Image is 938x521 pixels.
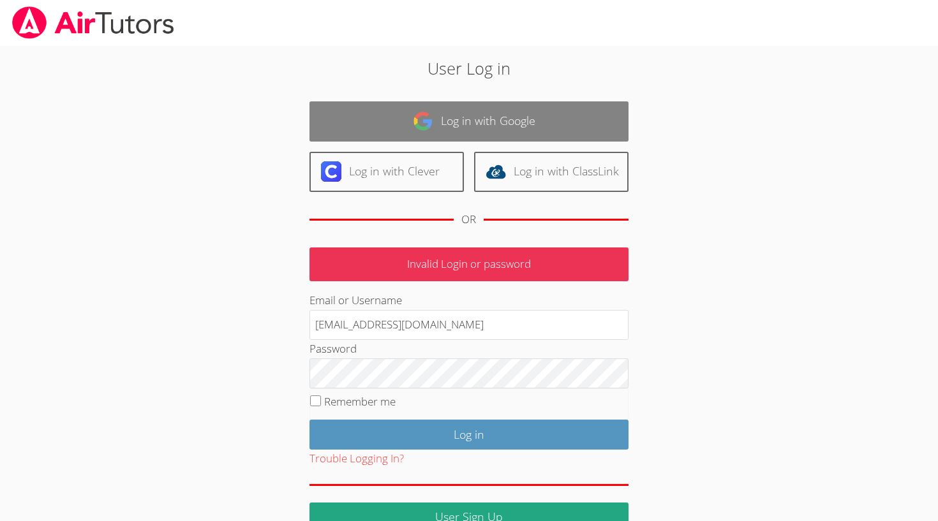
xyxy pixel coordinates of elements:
[309,152,464,192] a: Log in with Clever
[309,341,357,356] label: Password
[309,420,629,450] input: Log in
[216,56,722,80] h2: User Log in
[486,161,506,182] img: classlink-logo-d6bb404cc1216ec64c9a2012d9dc4662098be43eaf13dc465df04b49fa7ab582.svg
[309,293,402,307] label: Email or Username
[413,111,433,131] img: google-logo-50288ca7cdecda66e5e0955fdab243c47b7ad437acaf1139b6f446037453330a.svg
[324,394,396,409] label: Remember me
[11,6,175,39] img: airtutors_banner-c4298cdbf04f3fff15de1276eac7730deb9818008684d7c2e4769d2f7ddbe033.png
[474,152,629,192] a: Log in with ClassLink
[309,247,629,281] p: Invalid Login or password
[461,210,476,229] div: OR
[321,161,341,182] img: clever-logo-6eab21bc6e7a338710f1a6ff85c0baf02591cd810cc4098c63d3a4b26e2feb20.svg
[309,101,629,142] a: Log in with Google
[309,450,404,468] button: Trouble Logging In?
